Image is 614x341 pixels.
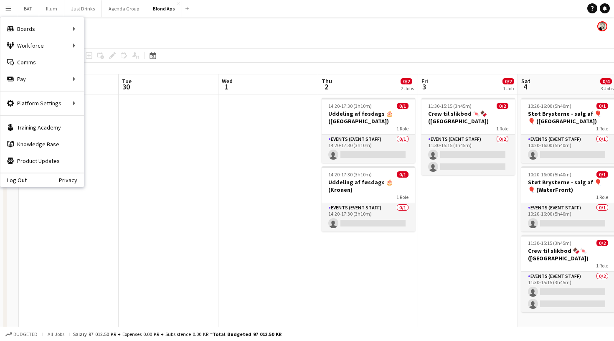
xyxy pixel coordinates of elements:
span: 14:20-17:30 (3h10m) [328,103,372,109]
a: Training Academy [0,119,84,136]
h3: Crew til slikbod 🍬🍫 ([GEOGRAPHIC_DATA]) [421,110,515,125]
button: Budgeted [4,330,39,339]
span: 1 [221,82,233,92]
span: 0/2 [497,103,508,109]
a: Comms [0,54,84,71]
div: Pay [0,71,84,87]
span: Wed [222,77,233,85]
span: 0/2 [596,240,608,246]
button: Agenda Group [102,0,146,17]
div: 3 Jobs [601,85,614,92]
span: All jobs [46,331,66,337]
span: 1 Role [596,194,608,200]
app-job-card: 14:20-17:30 (3h10m)0/1Uddeling af føsdags 🎂 (Kronen)1 RoleEvents (Event Staff)0/114:20-17:30 (3h10m) [322,166,415,232]
span: 14:20-17:30 (3h10m) [328,171,372,178]
a: Privacy [59,177,84,183]
app-card-role: Events (Event Staff)0/114:20-17:30 (3h10m) [322,203,415,232]
span: 10:20-16:00 (5h40m) [528,103,571,109]
button: Blond Aps [146,0,182,17]
app-card-role: Events (Event Staff)0/114:20-17:30 (3h10m) [322,135,415,163]
button: BAT [17,0,39,17]
span: 1 Role [596,262,608,269]
span: 3 [420,82,428,92]
div: Workforce [0,37,84,54]
span: 11:30-15:15 (3h45m) [428,103,472,109]
span: Thu [322,77,332,85]
span: 0/2 [502,78,514,84]
span: 30 [121,82,132,92]
app-user-avatar: Kersti Bøgebjerg [597,21,607,31]
span: Budgeted [13,331,38,337]
h3: Uddeling af føsdags 🎂 ([GEOGRAPHIC_DATA]) [322,110,415,125]
a: Knowledge Base [0,136,84,153]
span: 4 [520,82,530,92]
div: Boards [0,20,84,37]
span: 0/1 [397,171,408,178]
span: Fri [421,77,428,85]
span: 0/4 [600,78,612,84]
div: 2 Jobs [401,85,414,92]
span: 0/1 [596,171,608,178]
span: 0/1 [397,103,408,109]
div: Salary 97 012.50 KR + Expenses 0.00 KR + Subsistence 0.00 KR = [73,331,282,337]
app-card-role: Events (Event Staff)0/211:30-15:15 (3h45m) [421,135,515,175]
button: Illum [39,0,64,17]
span: 10:20-16:00 (5h40m) [528,171,571,178]
span: 1 Role [396,194,408,200]
span: Tue [122,77,132,85]
span: 1 Role [396,125,408,132]
span: Total Budgeted 97 012.50 KR [213,331,282,337]
span: Sat [521,77,530,85]
span: 1 Role [596,125,608,132]
app-job-card: 14:20-17:30 (3h10m)0/1Uddeling af føsdags 🎂 ([GEOGRAPHIC_DATA])1 RoleEvents (Event Staff)0/114:20... [322,98,415,163]
span: 1 Role [496,125,508,132]
h3: Uddeling af føsdags 🎂 (Kronen) [322,178,415,193]
a: Log Out [0,177,27,183]
span: 0/2 [401,78,412,84]
div: 1 Job [503,85,514,92]
div: Platform Settings [0,95,84,112]
span: 11:30-15:15 (3h45m) [528,240,571,246]
button: Just Drinks [64,0,102,17]
span: 0/1 [596,103,608,109]
span: 2 [320,82,332,92]
app-job-card: 11:30-15:15 (3h45m)0/2Crew til slikbod 🍬🍫 ([GEOGRAPHIC_DATA])1 RoleEvents (Event Staff)0/211:30-1... [421,98,515,175]
a: Product Updates [0,153,84,169]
